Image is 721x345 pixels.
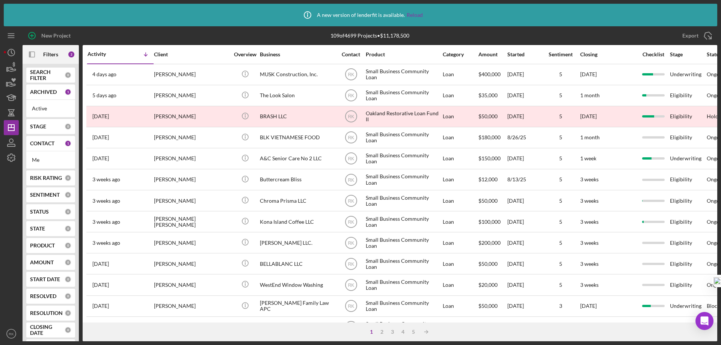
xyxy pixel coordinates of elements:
[507,296,541,316] div: [DATE]
[65,89,71,95] div: 1
[670,317,706,337] div: Eligibility
[92,282,109,288] time: 2025-08-07 17:12
[507,128,541,148] div: 8/26/25
[366,86,441,105] div: Small Business Community Loan
[92,219,120,225] time: 2025-08-11 03:23
[65,276,71,283] div: 0
[32,157,69,163] div: Me
[443,128,478,148] div: Loan
[65,140,71,147] div: 1
[580,51,637,57] div: Closing
[670,275,706,295] div: Eligibility
[366,329,377,335] div: 1
[260,317,335,337] div: Barrio sagrado tattoo llc
[478,65,507,84] div: $400,000
[542,282,579,288] div: 5
[30,243,55,249] b: PRODUCT
[580,303,597,309] time: [DATE]
[542,134,579,140] div: 5
[260,170,335,190] div: Buttercream Bliss
[65,191,71,198] div: 0
[92,71,116,77] time: 2025-08-29 18:12
[443,275,478,295] div: Loan
[154,65,229,84] div: [PERSON_NAME]
[30,69,65,81] b: SEARCH FILTER
[478,296,507,316] div: $50,000
[695,312,713,330] div: Open Intercom Messenger
[366,317,441,337] div: Small Business Community Loan
[542,113,579,119] div: 5
[30,124,46,130] b: STAGE
[348,156,354,161] text: RK
[154,86,229,105] div: [PERSON_NAME]
[92,155,109,161] time: 2025-08-20 04:07
[443,65,478,84] div: Loan
[30,140,54,146] b: CONTACT
[542,240,579,246] div: 5
[542,261,579,267] div: 5
[337,51,365,57] div: Contact
[348,93,354,98] text: RK
[260,107,335,127] div: BRASH LLC
[30,310,63,316] b: RESOLUTION
[507,65,541,84] div: [DATE]
[154,170,229,190] div: [PERSON_NAME]
[478,254,507,274] div: $50,000
[348,114,354,119] text: RK
[580,134,600,140] time: 1 month
[154,317,229,337] div: [PERSON_NAME]
[443,51,478,57] div: Category
[443,212,478,232] div: Loan
[260,128,335,148] div: BLK VIETNAMESE FOOD
[348,240,354,246] text: RK
[260,149,335,169] div: A&C Senior Care No 2 LLC
[507,275,541,295] div: [DATE]
[366,296,441,316] div: Small Business Community Loan
[154,254,229,274] div: [PERSON_NAME]
[478,212,507,232] div: $100,000
[298,6,423,24] div: A new version of lenderfit is available.
[43,51,58,57] b: Filters
[92,261,109,267] time: 2025-08-08 20:07
[443,149,478,169] div: Loan
[30,276,60,282] b: START DATE
[670,191,706,211] div: Eligibility
[478,233,507,253] div: $200,000
[154,191,229,211] div: [PERSON_NAME]
[478,191,507,211] div: $50,000
[366,212,441,232] div: Small Business Community Loan
[366,191,441,211] div: Small Business Community Loan
[407,12,423,18] a: Reload
[65,123,71,130] div: 0
[30,175,62,181] b: RISK RATING
[507,254,541,274] div: [DATE]
[92,198,120,204] time: 2025-08-12 20:46
[154,212,229,232] div: [PERSON_NAME] [PERSON_NAME]
[443,233,478,253] div: Loan
[580,176,599,182] time: 3 weeks
[670,107,706,127] div: Eligibility
[507,149,541,169] div: [DATE]
[478,275,507,295] div: $20,000
[580,113,597,119] time: [DATE]
[92,303,109,309] time: 2025-08-04 20:26
[580,218,599,225] time: 3 weeks
[30,209,49,215] b: STATUS
[154,51,229,57] div: Client
[87,51,121,57] div: Activity
[443,170,478,190] div: Loan
[30,324,65,336] b: CLOSING DATE
[580,282,599,288] time: 3 weeks
[478,317,507,337] div: $20,000
[670,128,706,148] div: Eligibility
[377,329,387,335] div: 2
[507,107,541,127] div: [DATE]
[507,233,541,253] div: [DATE]
[260,86,335,105] div: The Look Salon
[507,51,541,57] div: Started
[478,51,507,57] div: Amount
[92,113,109,119] time: 2025-08-26 17:26
[387,329,398,335] div: 3
[366,65,441,84] div: Small Business Community Loan
[260,212,335,232] div: Kona Island Coffee LLC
